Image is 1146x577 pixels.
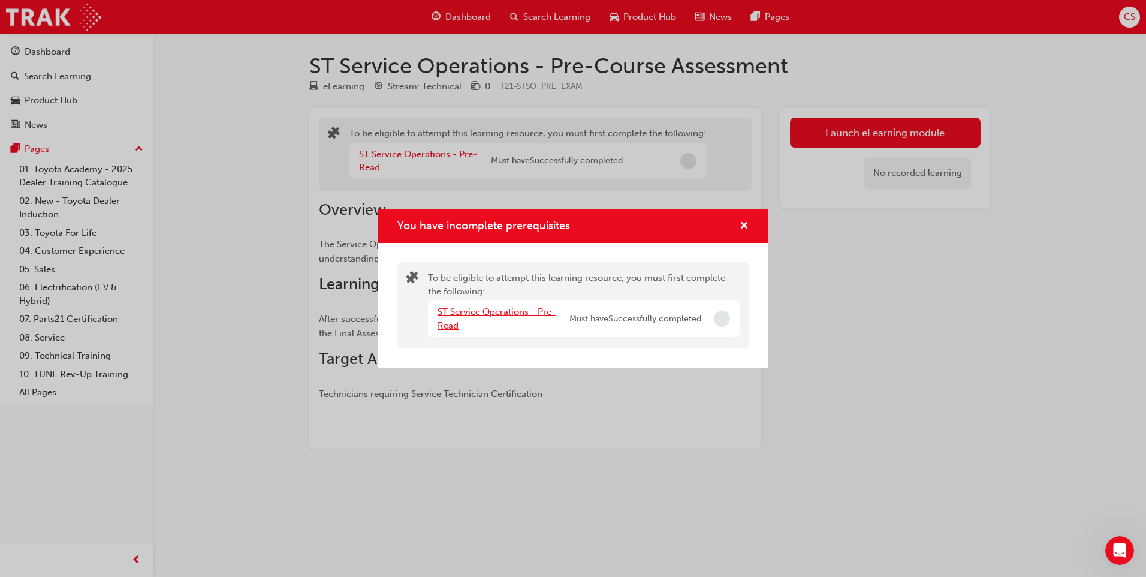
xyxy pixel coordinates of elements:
[397,219,570,232] span: You have incomplete prerequisites
[378,209,768,368] div: You have incomplete prerequisites
[740,219,749,234] button: cross-icon
[714,311,730,327] span: Incomplete
[406,272,418,286] span: puzzle-icon
[569,312,701,326] span: Must have Successfully completed
[740,221,749,232] span: cross-icon
[1105,536,1134,565] iframe: Intercom live chat
[438,306,556,331] a: ST Service Operations - Pre-Read
[428,271,740,339] div: To be eligible to attempt this learning resource, you must first complete the following:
